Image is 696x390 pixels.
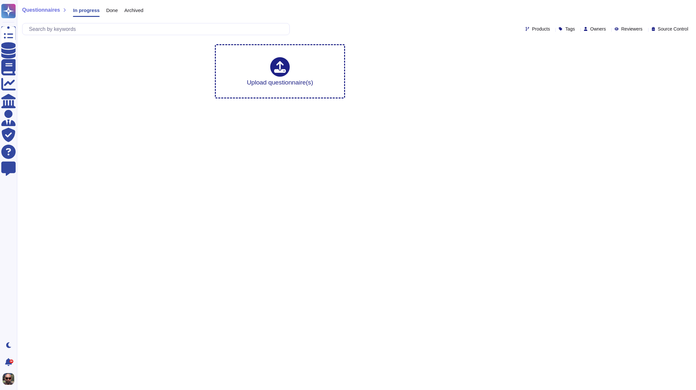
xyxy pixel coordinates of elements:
[1,372,19,386] button: user
[3,373,14,385] img: user
[9,359,13,363] div: 9+
[565,27,575,31] span: Tags
[26,23,289,35] input: Search by keywords
[124,8,143,13] span: Archived
[621,27,642,31] span: Reviewers
[532,27,550,31] span: Products
[590,27,606,31] span: Owners
[22,7,60,13] span: Questionnaires
[73,8,100,13] span: In progress
[658,27,688,31] span: Source Control
[106,8,118,13] span: Done
[247,57,313,85] div: Upload questionnaire(s)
